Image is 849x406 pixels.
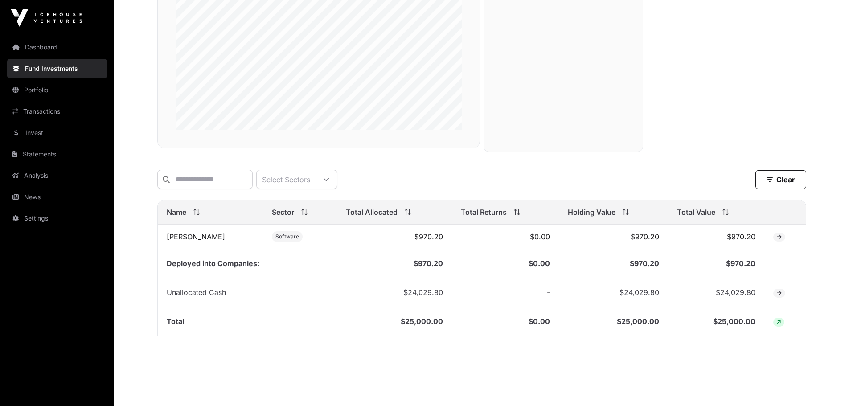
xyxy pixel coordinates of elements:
span: $24,029.80 [619,288,659,297]
td: Deployed into Companies: [158,249,337,278]
td: $970.20 [668,249,764,278]
span: Sector [272,207,294,217]
td: $0.00 [452,225,559,249]
td: $970.20 [559,225,668,249]
span: Total Returns [461,207,507,217]
div: Select Sectors [257,170,316,189]
span: - [547,288,550,297]
span: Software [275,233,299,240]
td: $25,000.00 [337,307,452,336]
a: Transactions [7,102,107,121]
img: Icehouse Ventures Logo [11,9,82,27]
span: Holding Value [568,207,615,217]
td: $970.20 [668,225,764,249]
a: Statements [7,144,107,164]
a: Invest [7,123,107,143]
span: $24,029.80 [403,288,443,297]
span: Total Allocated [346,207,398,217]
td: Total [158,307,337,336]
button: Clear [755,170,806,189]
td: $25,000.00 [559,307,668,336]
a: News [7,187,107,207]
td: $0.00 [452,249,559,278]
span: Total Value [677,207,715,217]
td: $970.20 [559,249,668,278]
a: [PERSON_NAME] [167,232,225,241]
iframe: Chat Widget [804,363,849,406]
td: $970.20 [337,249,452,278]
td: $0.00 [452,307,559,336]
span: Unallocated Cash [167,288,226,297]
a: Settings [7,209,107,228]
td: $970.20 [337,225,452,249]
span: $24,029.80 [716,288,755,297]
a: Portfolio [7,80,107,100]
a: Analysis [7,166,107,185]
a: Dashboard [7,37,107,57]
span: Name [167,207,186,217]
a: Fund Investments [7,59,107,78]
td: $25,000.00 [668,307,764,336]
